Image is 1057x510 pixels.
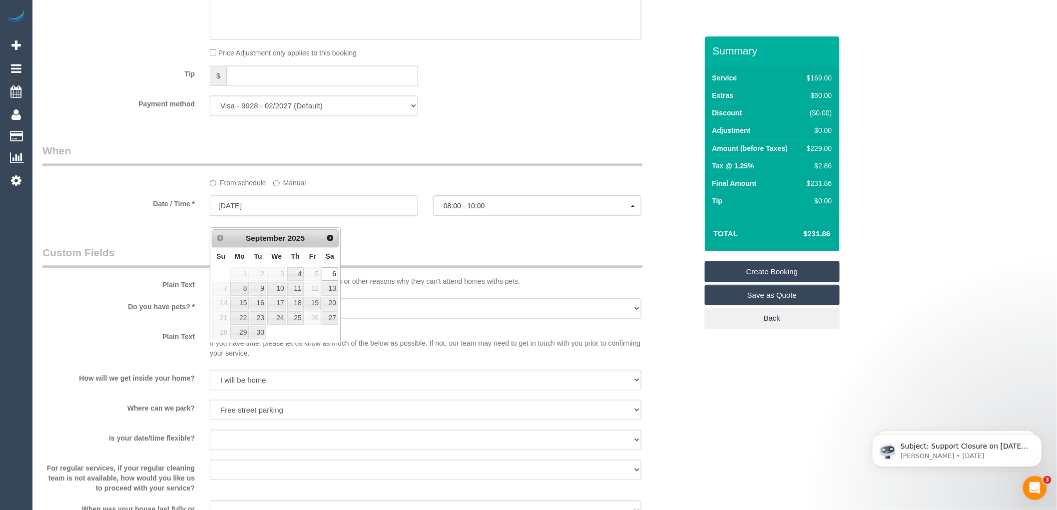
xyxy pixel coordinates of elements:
[322,311,338,325] a: 27
[210,276,641,286] p: Some of our cleaning teams have allergies or other reasons why they can't attend homes withs pets.
[714,229,738,238] strong: Total
[210,328,641,358] p: If you have time, please let us know as much of the below as possible. If not, our team may need ...
[35,195,202,209] label: Date / Time *
[210,195,418,216] input: DD/MM/YYYY
[42,245,642,268] legend: Custom Fields
[712,196,723,206] label: Tip
[235,252,245,260] span: Monday
[254,252,262,260] span: Tuesday
[322,297,338,310] a: 20
[803,178,832,188] div: $231.86
[42,143,642,166] legend: When
[230,311,249,325] a: 22
[803,196,832,206] div: $0.00
[287,297,304,310] a: 18
[212,282,229,295] span: 7
[212,311,229,325] span: 21
[712,125,751,135] label: Adjustment
[305,267,321,281] span: 5
[322,282,338,295] a: 13
[250,311,266,325] a: 23
[35,430,202,443] label: Is your date/time flexible?
[287,311,304,325] a: 25
[250,282,266,295] a: 9
[35,460,202,493] label: For regular services, if your regular cleaning team is not available, how would you like us to pr...
[35,276,202,290] label: Plain Text
[712,73,737,83] label: Service
[326,252,334,260] span: Saturday
[35,328,202,342] label: Plain Text
[287,267,304,281] a: 4
[1023,476,1047,500] iframe: Intercom live chat
[210,65,226,86] span: $
[267,297,286,310] a: 17
[272,252,282,260] span: Wednesday
[773,230,830,238] h4: $231.86
[305,282,321,295] span: 12
[35,65,202,79] label: Tip
[35,400,202,413] label: Where can we park?
[218,49,357,57] span: Price Adjustment only applies to this booking
[803,73,832,83] div: $169.00
[803,143,832,153] div: $229.00
[250,267,266,281] span: 2
[288,234,305,242] span: 2025
[713,45,835,56] h3: Summary
[287,282,304,295] a: 11
[712,90,734,100] label: Extras
[273,174,306,188] label: Manual
[803,108,832,118] div: ($0.00)
[323,231,337,245] a: Next
[712,178,757,188] label: Final Amount
[433,195,641,216] button: 08:00 - 10:00
[712,143,788,153] label: Amount (before Taxes)
[216,234,224,242] span: Prev
[6,10,26,24] img: Automaid Logo
[305,297,321,310] a: 19
[291,252,300,260] span: Thursday
[35,95,202,109] label: Payment method
[705,308,840,329] a: Back
[267,282,286,295] a: 10
[444,202,631,210] span: 08:00 - 10:00
[246,234,286,242] span: September
[705,285,840,306] a: Save as Quote
[230,267,249,281] span: 1
[210,180,216,186] input: From schedule
[803,161,832,171] div: $2.86
[250,326,266,339] a: 30
[803,90,832,100] div: $60.00
[230,326,249,339] a: 29
[35,298,202,312] label: Do you have pets? *
[705,261,840,282] a: Create Booking
[712,108,742,118] label: Discount
[230,297,249,310] a: 15
[1044,476,1052,484] span: 3
[212,297,229,310] span: 14
[309,252,316,260] span: Friday
[216,252,225,260] span: Sunday
[213,231,227,245] a: Prev
[322,267,338,281] a: 6
[712,161,754,171] label: Tax @ 1.25%
[267,267,286,281] span: 3
[305,311,321,325] span: 26
[250,297,266,310] a: 16
[212,326,229,339] span: 28
[35,370,202,383] label: How will we get inside your home?
[267,311,286,325] a: 24
[273,180,280,186] input: Manual
[230,282,249,295] a: 8
[326,234,334,242] span: Next
[857,413,1057,483] iframe: Intercom notifications message
[803,125,832,135] div: $0.00
[210,174,266,188] label: From schedule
